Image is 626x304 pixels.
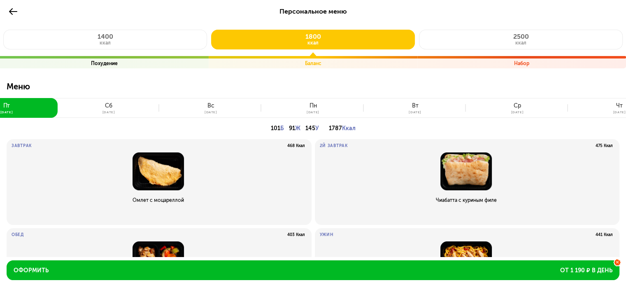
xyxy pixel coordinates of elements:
span: 1800 [305,33,321,40]
p: Завтрак [12,143,32,148]
span: Б [280,125,284,132]
p: Баланс [305,60,321,67]
div: [DATE] [409,110,421,114]
div: [DATE] [307,110,319,114]
p: Ужин [320,232,334,237]
div: сб [105,103,112,109]
span: 1400 [98,33,113,40]
p: 145 [305,123,319,134]
p: Меню [7,82,619,98]
p: 403 Ккал [287,232,305,237]
div: ср [514,103,521,109]
div: [DATE] [0,110,13,114]
button: 1400ккал [3,30,207,49]
button: сб[DATE] [58,98,160,118]
p: 441 Ккал [596,232,613,237]
div: вс [207,103,214,109]
span: ккал [307,40,319,46]
p: Похудение [91,60,118,67]
button: вт[DATE] [364,98,466,118]
span: ккал [515,40,526,46]
p: Обед [12,232,24,237]
button: пн[DATE] [262,98,364,118]
div: [DATE] [205,110,217,114]
p: 101 [271,123,284,134]
p: Набор [514,60,529,67]
span: 2500 [513,33,529,40]
span: Персональное меню [279,7,347,15]
img: Омлет с моцареллой [12,152,305,190]
p: 91 [289,123,300,134]
p: 2й завтрак [320,143,348,148]
span: У [315,125,319,132]
p: 475 Ккал [596,143,613,148]
p: 1787 [329,123,356,134]
p: 468 Ккал [287,143,305,148]
span: Ж [295,125,300,132]
button: 2500ккал [419,30,623,49]
div: вт [412,103,419,109]
button: вс[DATE] [160,98,262,118]
div: [DATE] [613,110,626,114]
span: ккал [100,40,111,46]
div: чт [616,103,623,109]
button: 1800ккал [211,30,415,49]
div: [DATE] [511,110,524,114]
button: Оформитьот 1 190 ₽ в день [7,260,619,280]
img: Чиабатта с куриным филе [320,152,613,190]
img: Шашлык из курицы с овощами [12,241,305,279]
button: ср[DATE] [466,98,568,118]
p: Омлет с моцареллой [12,197,305,203]
span: Ккал [342,125,356,132]
div: пн [310,103,317,109]
div: пт [3,103,10,109]
p: Чиабатта с куриным филе [320,197,613,203]
div: [DATE] [102,110,115,114]
span: от 1 190 ₽ в день [560,267,612,275]
img: Удон с курицей [320,241,613,279]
